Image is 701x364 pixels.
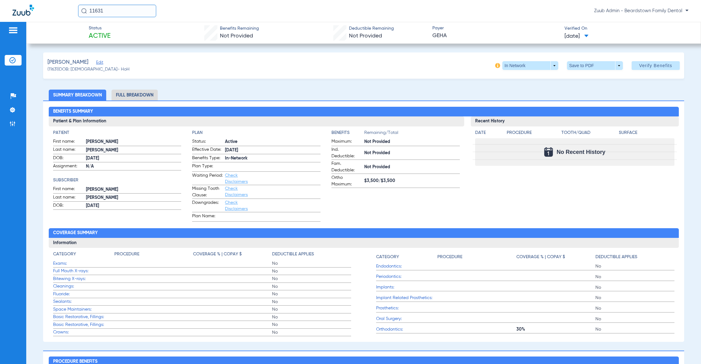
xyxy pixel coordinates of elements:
span: Effective Date: [192,146,223,154]
span: Periodontics: [376,273,437,280]
span: Verified On [564,25,691,32]
span: Crowns: [53,329,114,336]
span: Exams: [53,260,114,267]
span: No [272,291,351,297]
app-breakdown-title: Procedure [507,130,559,138]
a: Check Disclaimers [225,186,248,197]
span: [DATE] [86,155,181,162]
h2: Benefits Summary [49,107,679,117]
span: Benefits Remaining [220,25,259,32]
span: Basic Restorative, Fillings: [53,314,114,320]
app-breakdown-title: Date [475,130,501,138]
span: [PERSON_NAME] [86,194,181,201]
app-breakdown-title: Deductible Applies [595,251,674,263]
span: Space Maintainers: [53,306,114,313]
span: Fam. Deductible: [331,160,362,174]
h4: Procedure [114,251,139,258]
button: Verify Benefits [632,61,680,70]
span: No [272,276,351,282]
a: Check Disclaimers [225,173,248,184]
span: No [595,305,674,312]
app-breakdown-title: Tooth/Quad [561,130,617,138]
span: First name: [53,186,84,193]
img: Zuub Logo [12,5,34,16]
span: No [272,322,351,328]
button: In Network [502,61,558,70]
span: Fluoride: [53,291,114,298]
span: Waiting Period: [192,172,223,185]
span: Not Provided [220,33,253,39]
span: Edit [96,60,102,66]
span: Plan Type: [192,163,223,171]
span: Zuub Admin - Beardstown Family Dental [594,8,689,14]
li: Summary Breakdown [49,90,106,101]
span: (11631) DOB: [DEMOGRAPHIC_DATA] - HoH [47,66,130,73]
span: No [272,283,351,290]
h4: Patient [53,130,181,136]
h4: Category [53,251,76,258]
app-breakdown-title: Coverage % | Copay $ [193,251,272,260]
span: [PERSON_NAME] [86,186,181,193]
span: DOB: [53,155,84,162]
span: Sealants: [53,298,114,305]
span: Remaining/Total [364,130,460,138]
span: Full Mouth X-rays: [53,268,114,274]
app-breakdown-title: Coverage % | Copay $ [516,251,595,263]
span: No [272,306,351,312]
h2: Coverage Summary [49,228,679,238]
span: GEHA [432,32,559,40]
span: No [595,295,674,301]
h4: Subscriber [53,177,181,184]
span: Ind. Deductible: [331,146,362,160]
span: Active [89,32,111,41]
h4: Tooth/Quad [561,130,617,136]
img: Search Icon [81,8,87,14]
button: Save to PDF [567,61,623,70]
span: [PERSON_NAME] [86,139,181,145]
span: Orthodontics: [376,326,437,333]
h4: Surface [619,130,674,136]
h4: Benefits [331,130,364,136]
span: Deductible Remaining [349,25,394,32]
a: Check Disclaimers [225,200,248,211]
span: No [272,299,351,305]
span: Benefits Type: [192,155,223,162]
span: Not Provided [364,150,460,156]
app-breakdown-title: Benefits [331,130,364,138]
span: $3,500/$3,500 [364,178,460,184]
span: N/A [86,163,181,170]
span: Implant Related Prosthetics: [376,295,437,301]
span: Downgrades: [192,199,223,212]
span: Endodontics: [376,263,437,270]
span: Last name: [53,194,84,202]
span: Cleanings: [53,283,114,290]
span: Last name: [53,146,84,154]
h3: Patient & Plan Information [49,116,465,126]
h4: Coverage % | Copay $ [193,251,242,258]
span: No [595,263,674,269]
span: No [272,268,351,274]
span: Prosthetics: [376,305,437,312]
app-breakdown-title: Surface [619,130,674,138]
span: No [272,314,351,320]
span: [PERSON_NAME] [86,147,181,154]
h4: Date [475,130,501,136]
li: Full Breakdown [112,90,158,101]
span: First name: [53,138,84,146]
span: In-Network [225,155,321,162]
span: Missing Tooth Clause: [192,185,223,199]
span: Assignment: [53,163,84,170]
span: Payer [432,25,559,32]
img: Calendar [544,147,553,157]
span: Not Provided [364,164,460,170]
span: [DATE] [564,32,589,40]
h4: Plan [192,130,321,136]
span: Active [225,139,321,145]
span: No [595,284,674,291]
span: No [595,316,674,322]
span: No [595,326,674,332]
span: Implants: [376,284,437,291]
